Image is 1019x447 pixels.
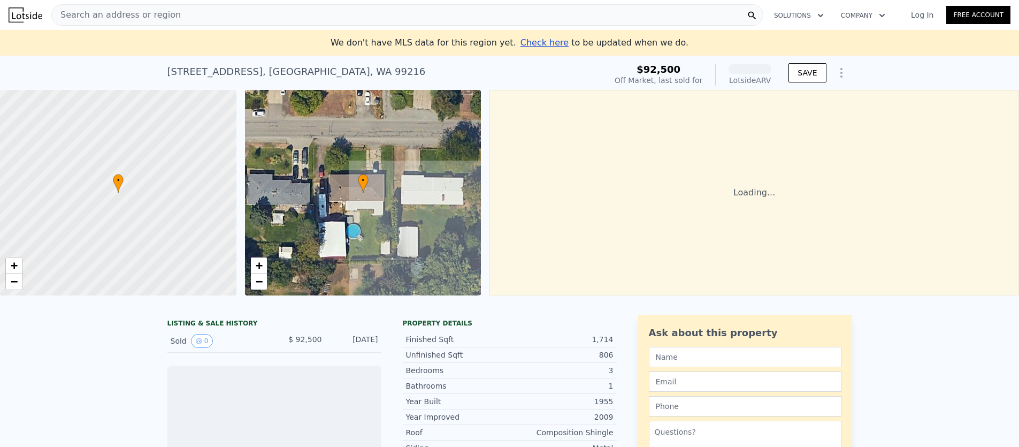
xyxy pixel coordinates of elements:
[406,365,510,376] div: Bedrooms
[331,334,378,348] div: [DATE]
[11,259,18,272] span: +
[288,335,321,344] span: $ 92,500
[520,37,569,48] span: Check here
[649,347,841,367] input: Name
[113,176,124,185] span: •
[191,334,213,348] button: View historical data
[489,90,1019,296] div: Loading...
[510,427,614,438] div: Composition Shingle
[171,334,266,348] div: Sold
[649,372,841,392] input: Email
[510,350,614,360] div: 806
[831,62,852,84] button: Show Options
[510,334,614,345] div: 1,714
[406,334,510,345] div: Finished Sqft
[729,75,771,86] div: Lotside ARV
[406,412,510,422] div: Year Improved
[832,6,894,25] button: Company
[898,10,946,20] a: Log In
[11,275,18,288] span: −
[510,412,614,422] div: 2009
[331,36,688,49] div: We don't have MLS data for this region yet.
[510,381,614,391] div: 1
[251,257,267,274] a: Zoom in
[406,427,510,438] div: Roof
[615,75,702,86] div: Off Market, last sold for
[649,396,841,416] input: Phone
[255,259,262,272] span: +
[637,64,680,75] span: $92,500
[406,381,510,391] div: Bathrooms
[649,325,841,340] div: Ask about this property
[9,7,42,22] img: Lotside
[358,176,369,185] span: •
[167,64,426,79] div: [STREET_ADDRESS] , [GEOGRAPHIC_DATA] , WA 99216
[6,274,22,290] a: Zoom out
[358,174,369,193] div: •
[113,174,124,193] div: •
[510,365,614,376] div: 3
[406,396,510,407] div: Year Built
[765,6,832,25] button: Solutions
[255,275,262,288] span: −
[6,257,22,274] a: Zoom in
[251,274,267,290] a: Zoom out
[403,319,617,328] div: Property details
[510,396,614,407] div: 1955
[946,6,1010,24] a: Free Account
[167,319,381,330] div: LISTING & SALE HISTORY
[406,350,510,360] div: Unfinished Sqft
[788,63,826,82] button: SAVE
[52,9,181,21] span: Search an address or region
[520,36,688,49] div: to be updated when we do.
